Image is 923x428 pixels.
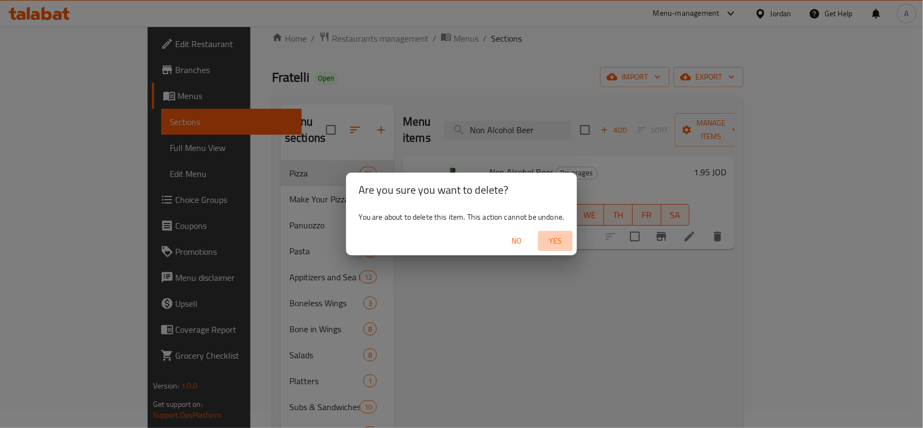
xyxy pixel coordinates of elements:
[359,181,565,199] h2: Are you sure you want to delete?
[542,234,568,248] span: Yes
[538,231,573,251] button: Yes
[499,231,534,251] button: No
[503,234,529,248] span: No
[346,207,577,227] div: You are about to delete this item. This action cannot be undone.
